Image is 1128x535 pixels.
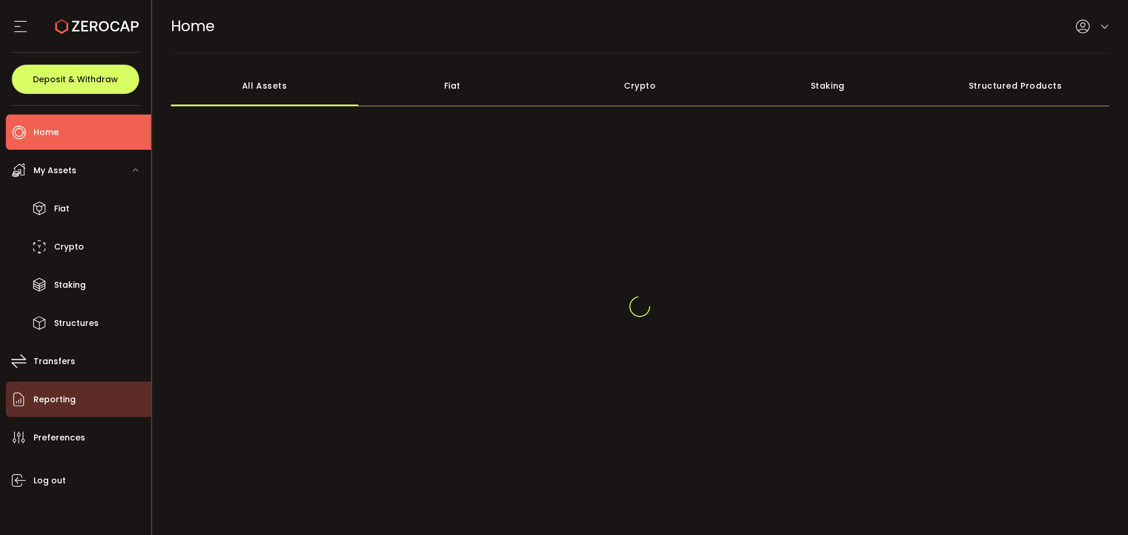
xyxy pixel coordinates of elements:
[358,65,546,106] div: Fiat
[546,65,734,106] div: Crypto
[33,353,75,370] span: Transfers
[54,200,69,217] span: Fiat
[33,429,85,446] span: Preferences
[171,65,359,106] div: All Assets
[33,75,118,83] span: Deposit & Withdraw
[734,65,922,106] div: Staking
[54,238,84,255] span: Crypto
[33,124,59,141] span: Home
[922,65,1110,106] div: Structured Products
[33,391,76,408] span: Reporting
[33,472,66,489] span: Log out
[171,16,214,36] span: Home
[12,65,139,94] button: Deposit & Withdraw
[54,315,99,332] span: Structures
[54,277,86,294] span: Staking
[33,162,76,179] span: My Assets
